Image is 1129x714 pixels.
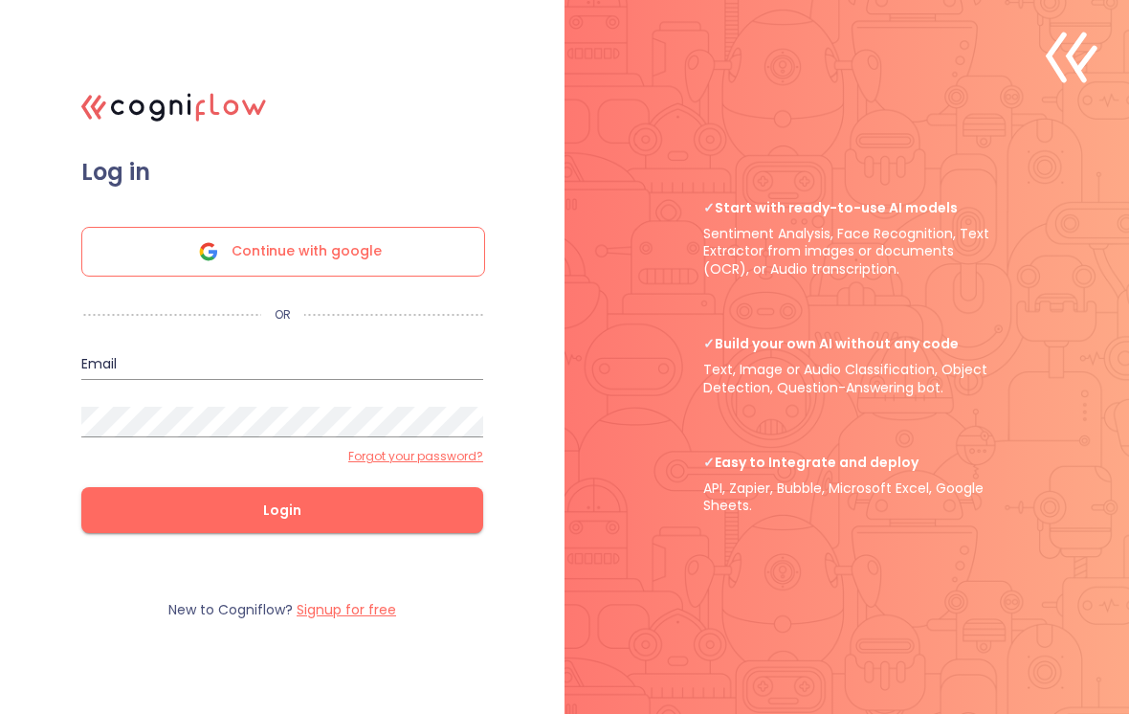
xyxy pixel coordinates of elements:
[261,307,304,323] p: OR
[703,454,990,472] span: Easy to Integrate and deploy
[297,600,396,619] label: Signup for free
[703,454,990,515] p: API, Zapier, Bubble, Microsoft Excel, Google Sheets.
[81,227,485,277] div: Continue with google
[703,198,715,217] b: ✓
[703,334,715,353] b: ✓
[348,449,483,464] label: Forgot your password?
[232,228,382,276] span: Continue with google
[81,487,483,533] button: Login
[703,199,990,217] span: Start with ready-to-use AI models
[703,335,990,396] p: Text, Image or Audio Classification, Object Detection, Question-Answering bot.
[703,453,715,472] b: ✓
[168,601,396,619] p: New to Cogniflow?
[703,199,990,278] p: Sentiment Analysis, Face Recognition, Text Extractor from images or documents (OCR), or Audio tra...
[81,158,483,187] span: Log in
[112,499,453,523] span: Login
[703,335,990,353] span: Build your own AI without any code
